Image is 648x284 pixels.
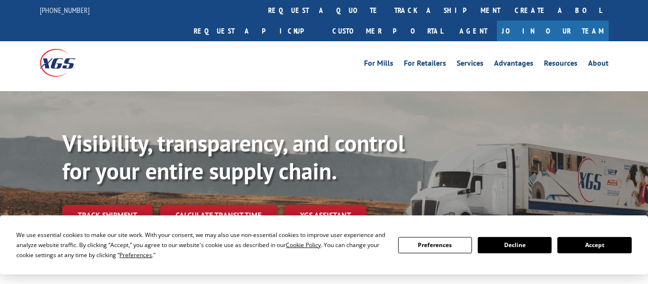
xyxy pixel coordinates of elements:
[187,21,325,41] a: Request a pickup
[40,5,90,15] a: [PHONE_NUMBER]
[160,205,277,225] a: Calculate transit time
[325,21,450,41] a: Customer Portal
[544,59,577,70] a: Resources
[398,237,472,253] button: Preferences
[16,230,386,260] div: We use essential cookies to make our site work. With your consent, we may also use non-essential ...
[588,59,609,70] a: About
[478,237,552,253] button: Decline
[494,59,533,70] a: Advantages
[457,59,483,70] a: Services
[364,59,393,70] a: For Mills
[404,59,446,70] a: For Retailers
[497,21,609,41] a: Join Our Team
[557,237,631,253] button: Accept
[62,128,405,186] b: Visibility, transparency, and control for your entire supply chain.
[284,205,366,225] a: XGS ASSISTANT
[450,21,497,41] a: Agent
[119,251,152,259] span: Preferences
[62,205,153,225] a: Track shipment
[286,241,321,249] span: Cookie Policy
